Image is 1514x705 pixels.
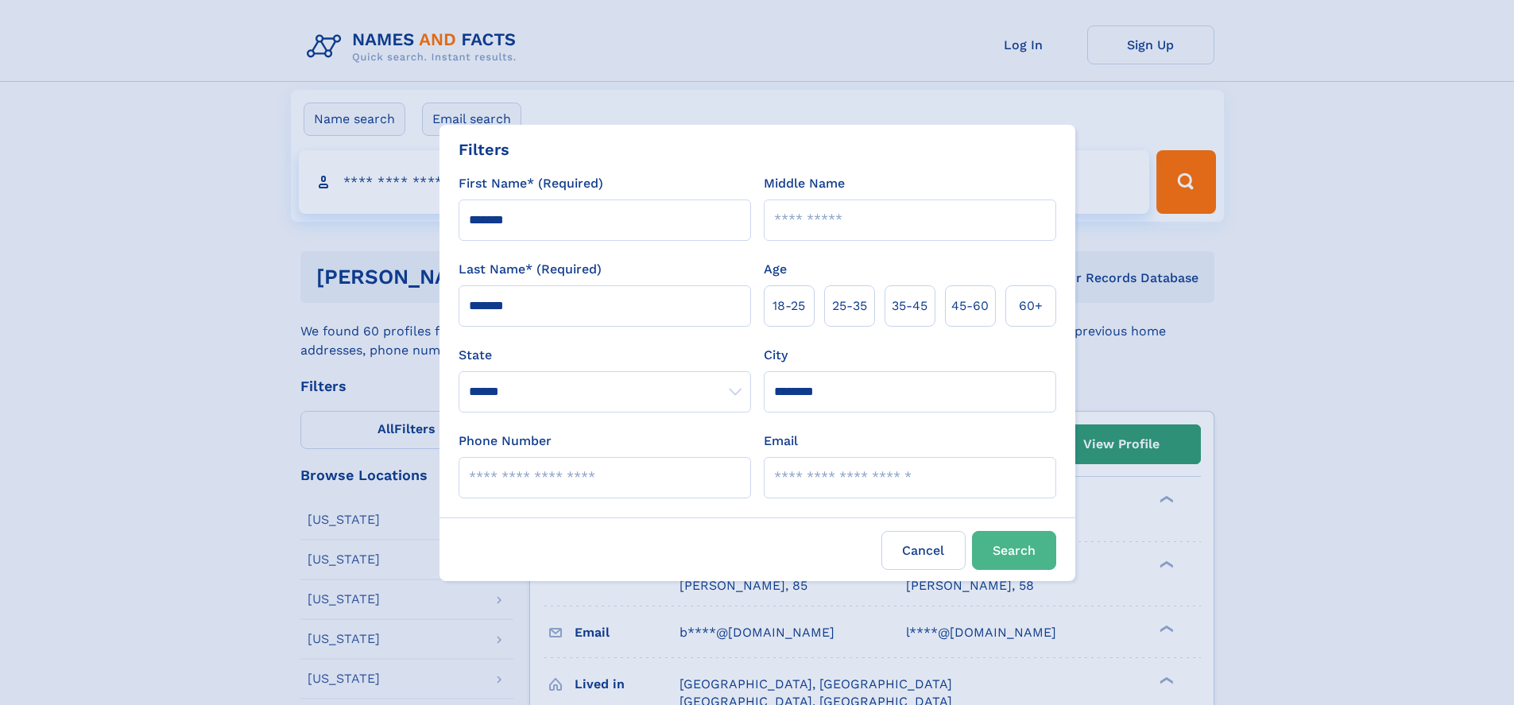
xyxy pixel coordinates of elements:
span: 35‑45 [892,296,927,316]
label: City [764,346,788,365]
span: 45‑60 [951,296,989,316]
span: 18‑25 [772,296,805,316]
label: State [459,346,751,365]
span: 60+ [1019,296,1043,316]
label: First Name* (Required) [459,174,603,193]
label: Phone Number [459,432,552,451]
button: Search [972,531,1056,570]
label: Age [764,260,787,279]
div: Filters [459,138,509,161]
label: Last Name* (Required) [459,260,602,279]
label: Email [764,432,798,451]
label: Middle Name [764,174,845,193]
span: 25‑35 [832,296,867,316]
label: Cancel [881,531,966,570]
